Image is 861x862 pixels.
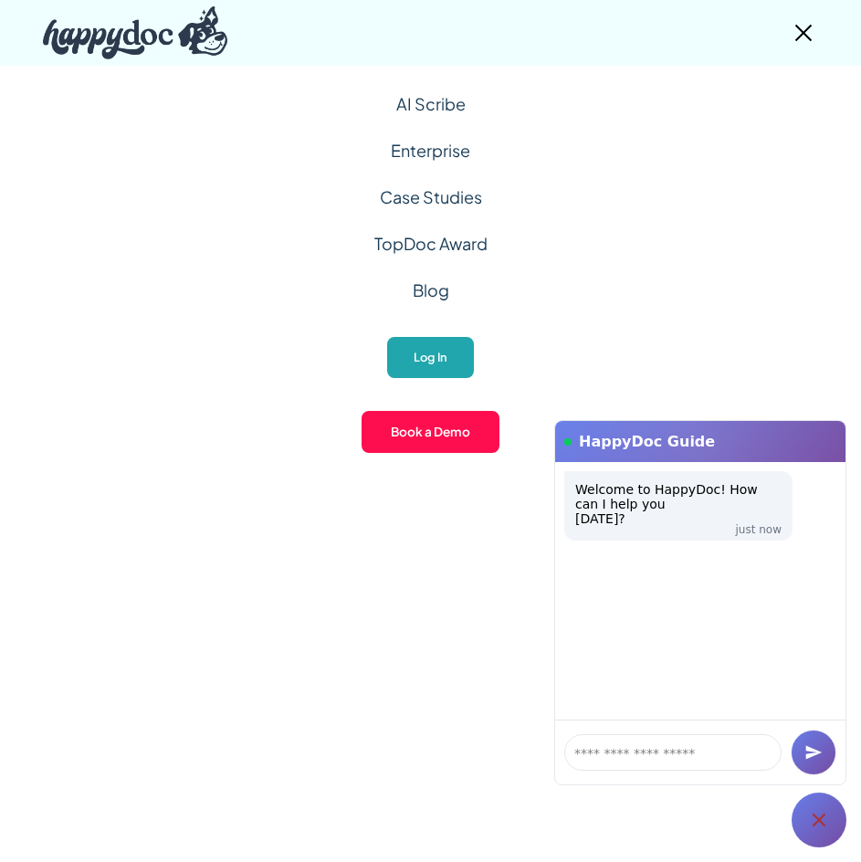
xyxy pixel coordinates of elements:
div: menu [782,11,818,55]
a: home [43,2,227,64]
img: HappyDoc Logo: A happy dog with his ear up, listening. [43,6,227,59]
a: TopDoc Award [374,220,488,267]
a: Blog [413,267,449,313]
a: Case Studies [380,173,482,220]
a: Enterprise [391,127,470,173]
a: AI Scribe [396,80,466,127]
a: Book a Demo [360,409,501,455]
a: Log In [385,335,476,380]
